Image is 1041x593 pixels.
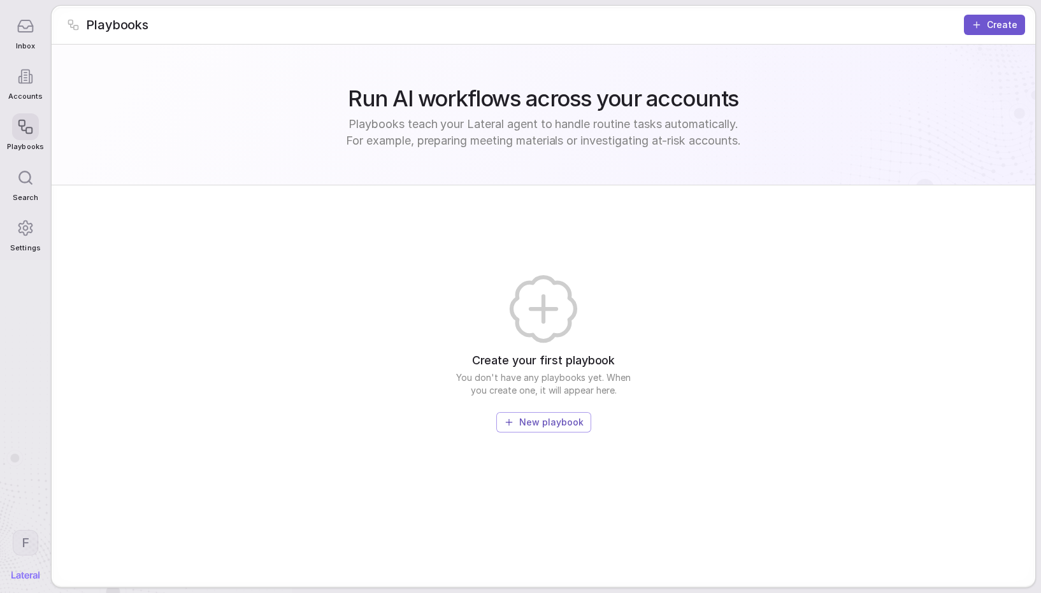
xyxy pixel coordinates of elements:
[7,57,43,107] a: Accounts
[7,107,43,157] a: Playbooks
[7,208,43,259] a: Settings
[22,534,29,551] span: F
[348,85,739,111] span: Run AI workflows across your accounts
[13,194,38,202] span: Search
[964,15,1025,35] button: Create
[454,371,633,397] span: You don't have any playbooks yet. When you create one, it will appear here.
[472,352,615,369] span: Create your first playbook
[7,143,43,151] span: Playbooks
[7,6,43,57] a: Inbox
[11,571,39,579] img: Lateral
[340,116,747,149] span: Playbooks teach your Lateral agent to handle routine tasks automatically. For example, preparing ...
[86,16,148,34] span: Playbooks
[496,412,591,432] button: New playbook
[8,92,43,101] span: Accounts
[16,42,35,50] span: Inbox
[10,244,40,252] span: Settings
